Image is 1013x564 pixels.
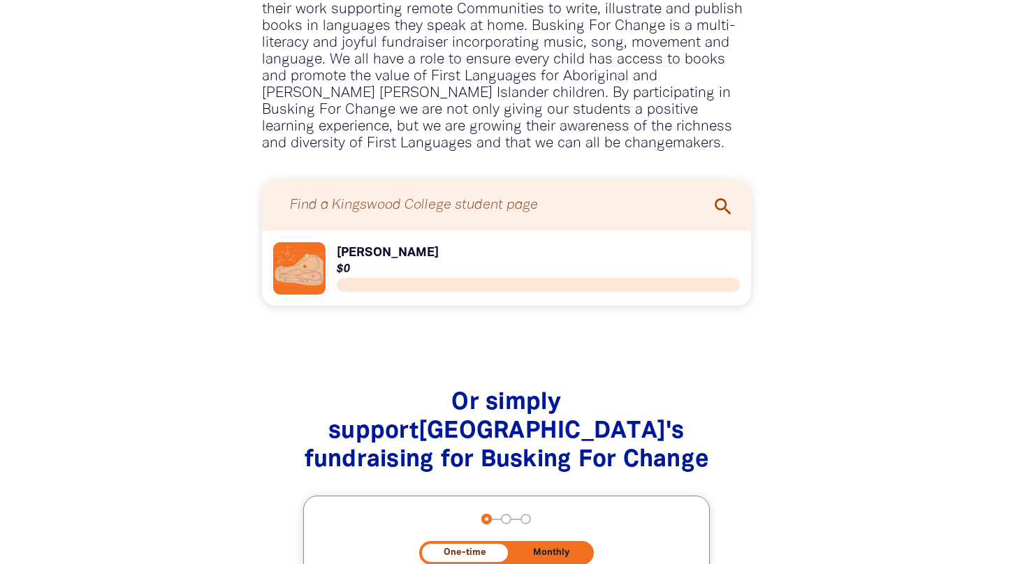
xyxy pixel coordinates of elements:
span: Or simply support [GEOGRAPHIC_DATA] 's fundraising for Busking For Change [305,392,709,471]
button: Navigate to step 1 of 3 to enter your donation amount [481,514,492,524]
button: One-time [422,544,509,561]
i: search [712,195,734,218]
button: Monthly [511,544,591,561]
div: Paginated content [273,242,740,295]
button: Navigate to step 3 of 3 to enter your payment details [520,514,531,524]
button: Navigate to step 2 of 3 to enter your details [501,514,511,524]
div: Donation frequency [419,541,594,564]
span: One-time [444,548,486,557]
span: Monthly [533,548,569,557]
